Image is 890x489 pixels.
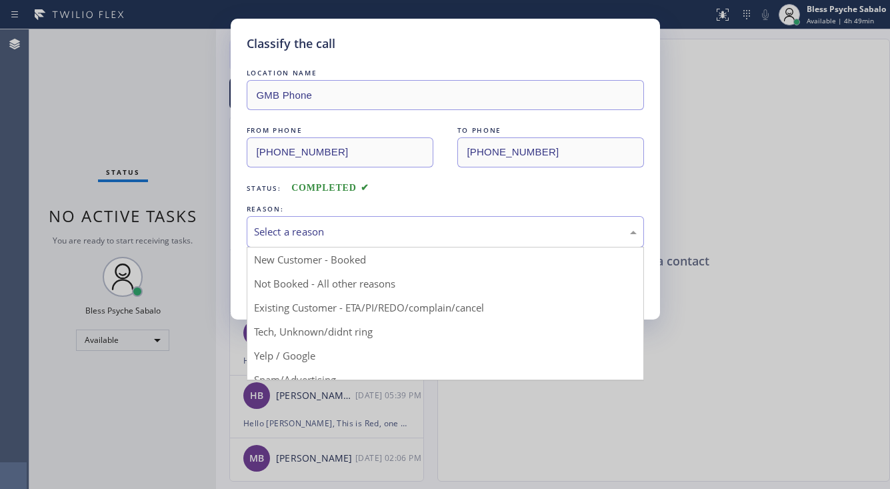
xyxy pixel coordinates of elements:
input: From phone [247,137,433,167]
div: Select a reason [254,224,637,239]
div: Not Booked - All other reasons [247,272,643,296]
div: REASON: [247,202,644,216]
h5: Classify the call [247,35,335,53]
div: Yelp / Google [247,344,643,368]
div: Spam/Advertising [247,368,643,392]
div: Tech, Unknown/didnt ring [247,320,643,344]
div: FROM PHONE [247,123,433,137]
span: COMPLETED [291,183,369,193]
div: Existing Customer - ETA/PI/REDO/complain/cancel [247,296,643,320]
div: TO PHONE [457,123,644,137]
div: LOCATION NAME [247,66,644,80]
div: New Customer - Booked [247,248,643,272]
span: Status: [247,183,281,193]
input: To phone [457,137,644,167]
